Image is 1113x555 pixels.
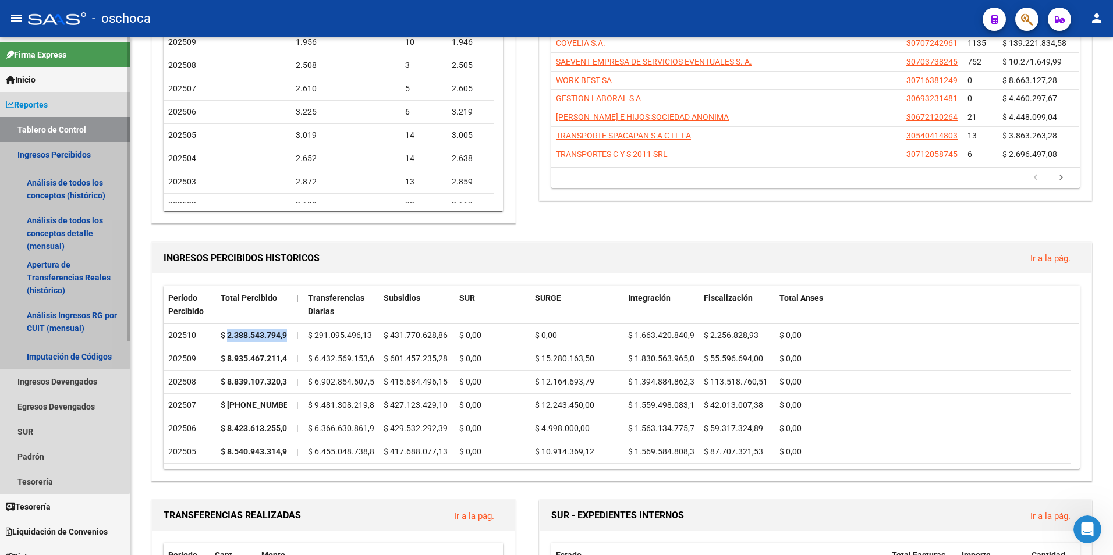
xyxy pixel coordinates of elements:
div: 202506 [168,422,211,435]
span: $ 1.663.420.840,98 [628,330,699,340]
iframe: Intercom live chat [1073,515,1101,543]
span: $ 0,00 [459,424,481,433]
span: 0 [967,94,972,103]
span: Período Percibido [168,293,204,316]
div: 13 [405,175,442,188]
datatable-header-cell: Transferencias Diarias [303,286,379,324]
span: $ 10.914.369,12 [535,447,594,456]
span: 202509 [168,37,196,47]
span: 752 [967,57,981,66]
div: 202508 [168,375,211,389]
datatable-header-cell: Fiscalización [699,286,775,324]
div: 2.690 [296,198,396,212]
div: 10 [405,35,442,49]
strong: $ 8.540.943.314,96 [221,447,292,456]
button: Ir a la pág. [1021,505,1080,526]
a: go to previous page [1025,172,1047,184]
div: 28 [405,198,442,212]
span: $ 139.221.834,58 [1002,38,1066,48]
span: $ 0,00 [535,330,557,340]
span: $ 0,00 [779,377,802,386]
span: 30540414803 [906,131,958,140]
span: TRANSPORTES C Y S 2011 SRL [556,150,668,159]
span: $ 8.663.127,28 [1002,76,1057,85]
span: 30712058745 [906,150,958,159]
span: $ 1.569.584.808,32 [628,447,699,456]
a: Ir a la pág. [1030,511,1071,521]
strong: $ 8.935.467.211,44 [221,354,292,363]
div: 2.859 [452,175,489,188]
div: 2.508 [296,59,396,72]
button: Ir a la pág. [445,505,504,526]
strong: $ 8.423.613.255,05 [221,424,292,433]
div: 1.956 [296,35,396,49]
div: 1.946 [452,35,489,49]
span: $ 1.830.563.965,05 [628,354,699,363]
span: | [296,377,298,386]
span: Integración [628,293,671,303]
div: 6 [405,105,442,119]
span: $ 87.707.321,53 [704,447,763,456]
span: 202508 [168,61,196,70]
span: $ 0,00 [779,447,802,456]
span: 202503 [168,177,196,186]
span: Tesorería [6,500,51,513]
span: - oschoca [92,6,151,31]
mat-icon: menu [9,11,23,25]
span: $ 417.688.077,13 [384,447,448,456]
span: $ 1.563.134.775,78 [628,424,699,433]
span: COVELIA S.A. [556,38,605,48]
span: 202504 [168,154,196,163]
datatable-header-cell: Total Percibido [216,286,292,324]
span: $ 1.394.884.862,33 [628,377,699,386]
div: 202507 [168,399,211,412]
div: 2.505 [452,59,489,72]
span: $ 415.684.496,15 [384,377,448,386]
strong: $ 8.839.107.320,31 [221,377,292,386]
span: 30693231481 [906,94,958,103]
span: $ 12.243.450,00 [535,400,594,410]
span: 13 [967,131,977,140]
span: Subsidios [384,293,420,303]
span: $ 0,00 [779,400,802,410]
a: go to next page [1050,172,1072,184]
span: 202507 [168,84,196,93]
span: 30716381249 [906,76,958,85]
div: 2.872 [296,175,396,188]
span: $ 3.863.263,28 [1002,131,1057,140]
div: 2.638 [452,152,489,165]
strong: $ 2.388.543.794,90 [221,330,292,340]
span: | [296,400,298,410]
span: Total Percibido [221,293,277,303]
div: 14 [405,152,442,165]
span: 30703738245 [906,57,958,66]
span: Fiscalización [704,293,753,303]
span: $ 6.366.630.861,99 [308,424,379,433]
span: $ 12.164.693,79 [535,377,594,386]
span: $ 427.123.429,10 [384,400,448,410]
span: $ 9.481.308.219,83 [308,400,379,410]
span: $ 431.770.628,86 [384,330,448,340]
span: | [296,354,298,363]
span: Liquidación de Convenios [6,525,108,538]
span: $ 6.455.048.738,86 [308,447,379,456]
span: INGRESOS PERCIBIDOS HISTORICOS [164,252,320,264]
span: | [296,424,298,433]
span: TRANSFERENCIAS REALIZADAS [164,510,301,521]
span: Inicio [6,73,36,86]
span: 6 [967,150,972,159]
span: [PERSON_NAME] E HIJOS SOCIEDAD ANONIMA [556,112,729,122]
span: 30672120264 [906,112,958,122]
span: 0 [967,76,972,85]
div: 202505 [168,445,211,458]
span: GESTION LABORAL S A [556,94,641,103]
span: 30707242961 [906,38,958,48]
div: 14 [405,129,442,142]
span: $ 0,00 [459,400,481,410]
span: 202506 [168,107,196,116]
span: Firma Express [6,48,66,61]
span: 21 [967,112,977,122]
span: $ 4.448.099,04 [1002,112,1057,122]
span: $ 6.432.569.153,61 [308,354,379,363]
div: 202510 [168,329,211,342]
